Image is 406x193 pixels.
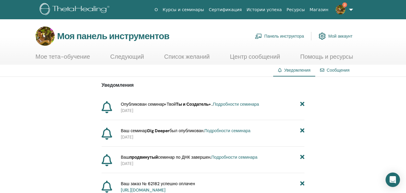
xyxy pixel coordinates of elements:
font: Моя панель инструментов [57,30,169,42]
img: logo.png [40,3,111,17]
a: Курсы и семинары [160,4,206,15]
a: Подробности семинара [211,154,257,160]
img: default.jpg [336,5,345,14]
font: Магазин [310,7,328,12]
a: Ресурсы [284,4,307,15]
font: Ресурсы [287,7,305,12]
font: «Твой [164,101,176,107]
a: Помощь и ресурсы [300,53,353,65]
font: продвинутый [129,154,158,160]
img: cog.svg [319,31,326,41]
font: Курсы и семинары [163,7,204,12]
a: Сообщения [327,67,350,73]
font: Уведомления [284,67,310,73]
a: Сертификация [206,4,244,15]
font: Уведомления [102,82,134,88]
a: Истории успеха [244,4,284,15]
font: 3 [344,3,346,7]
a: Подробности семинара [204,128,250,133]
a: О [152,4,160,15]
font: О [154,7,158,12]
font: Ты и Создатель» . [176,101,213,107]
font: Dig Deeper [147,128,169,133]
font: [DATE] [121,108,133,113]
font: [DATE] [121,161,133,166]
font: был опубликован. [169,128,204,133]
a: Список желаний [164,53,210,65]
font: Ваш [121,154,129,160]
font: Мой аккаунт [328,34,353,39]
font: Сертификация [209,7,242,12]
a: Панель инструктора [255,30,304,43]
font: Список желаний [164,53,210,61]
font: Истории успеха [247,7,282,12]
img: chalkboard-teacher.svg [255,33,262,39]
img: default.jpg [35,26,55,46]
font: Мое тета-обучение [35,53,90,61]
a: Подробности семинара [213,101,259,107]
font: [DATE] [121,134,133,140]
font: семинар по ДНК завершен. [158,154,211,160]
a: Мое тета-обучение [35,53,90,65]
a: Центр сообщений [230,53,280,65]
font: Помощь и ресурсы [300,53,353,61]
font: Панель инструктора [264,34,304,39]
font: Ваш семинар [121,128,147,133]
font: Следующий [110,53,144,61]
font: Ваш заказ № 62182 успешно оплачен [121,181,195,186]
div: Open Intercom Messenger [386,173,400,187]
a: Мой аккаунт [319,30,353,43]
font: Центр сообщений [230,53,280,61]
a: [URL][DOMAIN_NAME] [121,187,166,193]
a: Магазин [307,4,331,15]
a: Следующий [110,53,144,65]
font: Опубликован семинар [121,101,164,107]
